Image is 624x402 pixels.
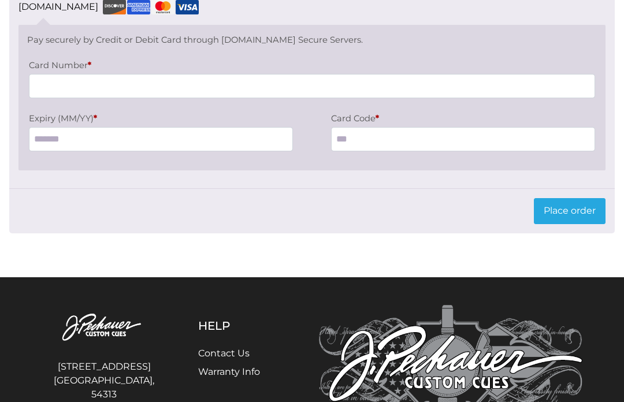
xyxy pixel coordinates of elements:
[198,348,250,359] a: Contact Us
[198,366,260,377] a: Warranty Info
[198,319,288,333] h5: Help
[29,110,294,127] label: Expiry (MM/YY)
[29,57,596,74] label: Card Number
[331,110,596,127] label: Card Code
[534,198,606,225] button: Place order
[27,33,597,46] p: Pay securely by Credit or Debit Card through [DOMAIN_NAME] Secure Servers.
[42,305,166,351] img: Pechauer Custom Cues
